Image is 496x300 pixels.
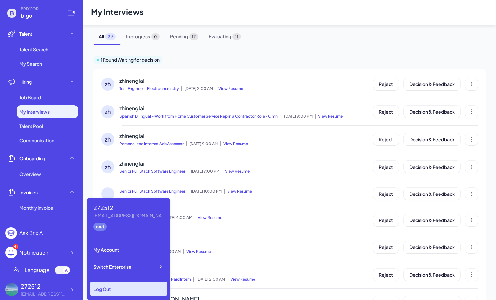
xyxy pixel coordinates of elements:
[21,282,66,291] div: 272512
[93,28,121,45] span: All
[101,105,114,118] div: zh
[101,160,114,173] div: zh
[188,189,222,194] span: [DATE] 10:00 PM
[19,46,48,53] span: Talent Search
[193,277,225,282] span: [DATE] 2:00 AM
[373,188,399,200] button: Reject
[93,203,165,212] div: 272512
[93,212,165,219] div: 2725121109@qq.com
[21,291,66,297] div: 2725121109@qq.com
[404,269,460,281] button: Decision & Feedback
[188,169,219,174] span: [DATE] 9:00 PM
[404,161,460,173] button: Decision & Feedback
[409,244,455,250] span: Decision & Feedback
[379,136,393,142] span: Reject
[19,123,43,129] span: Talent Pool
[119,132,144,139] span: zhinenglai
[222,169,250,174] span: View Resume
[409,191,455,197] span: Decision & Feedback
[119,189,185,194] span: Senior Full Stack Software Engineer
[21,6,60,12] span: BRIX FOR
[101,78,114,91] div: zh
[119,86,179,91] span: Test Engineer - Electrochemistry
[165,28,204,45] span: Pending
[409,217,455,223] span: Decision & Feedback
[404,106,460,118] button: Decision & Feedback
[93,263,131,270] span: Switch Enterprise
[119,105,144,112] span: zhinenglai
[404,241,460,253] button: Decision & Feedback
[373,241,399,253] button: Reject
[119,114,279,119] span: Spanish Bilingual - Work from Home Customer Service Rep in a Contractor Role - Omni
[373,133,399,145] button: Reject
[19,205,53,211] span: Monthly invoice
[90,243,167,257] div: My Account
[379,109,393,115] span: Reject
[373,269,399,281] button: Reject
[101,133,114,146] div: zh
[379,191,393,197] span: Reject
[379,244,393,250] span: Reject
[409,136,455,142] span: Decision & Feedback
[379,272,393,278] span: Reject
[224,189,252,194] span: View Resume
[181,86,213,91] span: [DATE] 2:00 AM
[186,141,218,146] span: [DATE] 9:00 AM
[373,78,399,90] button: Reject
[373,106,399,118] button: Reject
[379,217,393,223] span: Reject
[204,28,246,45] span: Evaluating
[404,214,460,226] button: Decision & Feedback
[93,223,107,231] div: root
[13,244,18,249] div: 41
[19,60,42,67] span: My Search
[315,114,343,119] span: View Resume
[281,114,313,119] span: [DATE] 9:00 PM
[228,277,255,282] span: View Resume
[220,141,248,146] span: View Resume
[19,108,50,115] span: My Interviews
[379,81,393,87] span: Reject
[195,215,222,220] span: View Resume
[409,81,455,87] span: Decision & Feedback
[183,249,211,254] span: View Resume
[409,109,455,115] span: Decision & Feedback
[121,28,165,45] span: In progress
[404,188,460,200] button: Decision & Feedback
[19,31,32,37] span: Talent
[119,141,184,146] span: Personalized Internet Ads Assessor
[119,160,144,167] span: zhinenglai
[373,161,399,173] button: Reject
[19,189,38,195] span: Invoices
[151,33,160,40] span: 0
[119,169,185,174] span: Senior Full Stack Software Engineer
[19,155,45,162] span: Onboarding
[409,164,455,170] span: Decision & Feedback
[5,283,18,296] img: 507329f8d7144e49811d6b7b84ba9af9.jpg
[19,79,32,85] span: Hiring
[19,249,48,256] div: Notification
[379,164,393,170] span: Reject
[19,137,54,144] span: Communication
[25,266,50,274] span: Language
[160,215,192,220] span: [DATE] 4:00 AM
[409,272,455,278] span: Decision & Feedback
[189,33,198,40] span: 17
[404,78,460,90] button: Decision & Feedback
[232,33,241,40] span: 11
[119,77,144,84] span: zhinenglai
[373,214,399,226] button: Reject
[101,56,160,63] p: 1 Round Waiting for decision
[404,133,460,145] button: Decision & Feedback
[105,33,116,40] span: 29
[90,282,167,296] div: Log Out
[216,86,243,91] span: View Resume
[19,229,44,237] div: Ask Brix AI
[19,94,41,101] span: Job Board
[21,12,60,19] span: bigo
[19,171,41,177] span: Overview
